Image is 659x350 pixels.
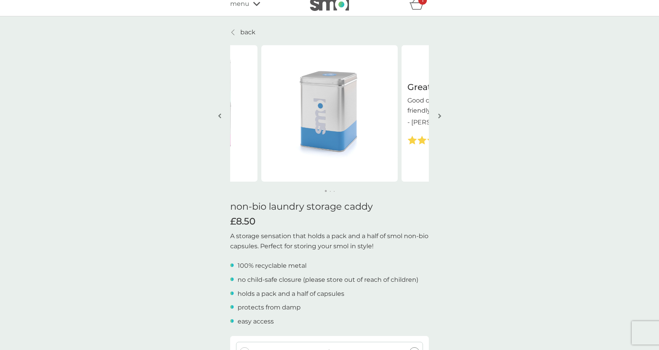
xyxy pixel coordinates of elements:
p: protects from damp [238,302,301,313]
img: right-arrow.svg [438,113,441,119]
p: holds a pack and a half of capsules [238,289,344,299]
p: back [240,27,255,37]
p: 100% recyclable metal [238,261,307,271]
p: easy access [238,316,274,327]
h1: non-bio laundry storage caddy [230,201,429,212]
img: left-arrow.svg [218,113,221,119]
p: no child-safe closure (please store out of reach of children) [238,275,418,285]
p: Good cleaning products plus eco-friendly [407,95,532,115]
a: back [230,27,255,37]
p: - [PERSON_NAME] [407,117,465,127]
p: A storage sensation that holds a pack and a half of smol non-bio capsules. Perfect for storing yo... [230,231,429,251]
span: £8.50 [230,216,255,227]
h3: Great products [407,81,532,94]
